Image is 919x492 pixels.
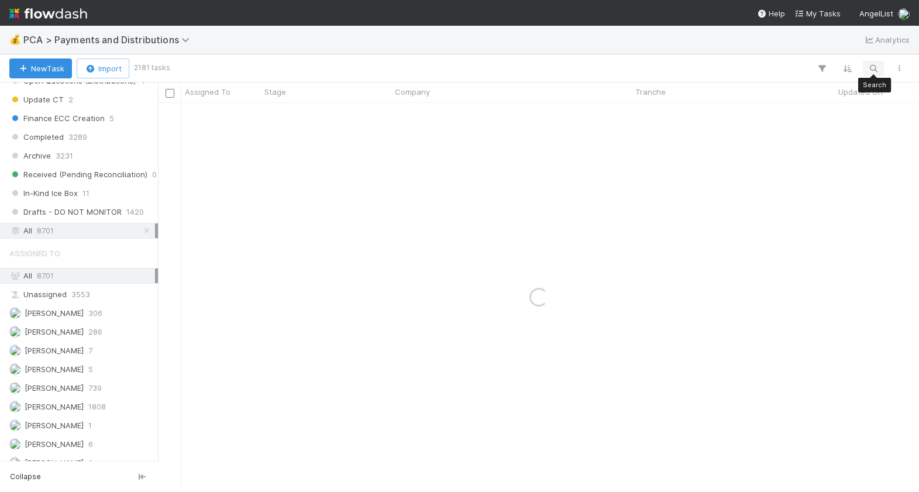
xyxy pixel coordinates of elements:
[166,89,174,98] input: Toggle All Rows Selected
[9,419,21,431] img: avatar_030f5503-c087-43c2-95d1-dd8963b2926c.png
[68,92,73,107] span: 2
[25,458,84,467] span: [PERSON_NAME]
[25,327,84,336] span: [PERSON_NAME]
[9,167,147,182] span: Received (Pending Reconciliation)
[9,401,21,412] img: avatar_e7d5656d-bda2-4d83-89d6-b6f9721f96bd.png
[9,307,21,319] img: avatar_a2d05fec-0a57-4266-8476-74cda3464b0e.png
[9,186,78,201] span: In-Kind Ice Box
[859,9,893,18] span: AngelList
[88,343,92,358] span: 7
[9,287,155,302] div: Unassigned
[635,86,666,98] span: Tranche
[23,34,195,46] span: PCA > Payments and Distributions
[152,167,157,182] span: 0
[794,9,841,18] span: My Tasks
[898,8,910,20] img: avatar_87e1a465-5456-4979-8ac4-f0cdb5bbfe2d.png
[77,59,129,78] button: Import
[863,33,910,47] a: Analytics
[9,205,122,219] span: Drafts - DO NOT MONITOR
[25,402,84,411] span: [PERSON_NAME]
[9,457,21,469] img: avatar_8c44b08f-3bc4-4c10-8fb8-2c0d4b5a4cd3.png
[9,223,155,238] div: All
[9,35,21,44] span: 💰
[109,111,114,126] span: 5
[37,271,54,280] span: 8701
[838,86,883,98] span: Updated On
[9,59,72,78] button: NewTask
[88,362,93,377] span: 5
[264,86,286,98] span: Stage
[395,86,430,98] span: Company
[25,383,84,393] span: [PERSON_NAME]
[88,437,93,452] span: 6
[757,8,785,19] div: Help
[9,130,64,144] span: Completed
[9,345,21,356] img: avatar_2bce2475-05ee-46d3-9413-d3901f5fa03f.png
[9,111,105,126] span: Finance ECC Creation
[9,149,51,163] span: Archive
[25,364,84,374] span: [PERSON_NAME]
[9,326,21,338] img: avatar_87e1a465-5456-4979-8ac4-f0cdb5bbfe2d.png
[25,421,84,430] span: [PERSON_NAME]
[37,223,54,238] span: 8701
[71,287,90,302] span: 3553
[88,325,102,339] span: 286
[10,472,41,482] span: Collapse
[25,439,84,449] span: [PERSON_NAME]
[185,86,230,98] span: Assigned To
[126,205,144,219] span: 1420
[9,269,155,283] div: All
[25,346,84,355] span: [PERSON_NAME]
[794,8,841,19] a: My Tasks
[82,186,90,201] span: 11
[134,63,170,73] small: 2181 tasks
[68,130,87,144] span: 3289
[9,382,21,394] img: avatar_ad9da010-433a-4b4a-a484-836c288de5e1.png
[9,92,64,107] span: Update CT
[56,149,73,163] span: 3231
[9,242,60,265] span: Assigned To
[88,306,102,321] span: 306
[88,381,102,395] span: 739
[88,400,106,414] span: 1808
[9,363,21,375] img: avatar_70eb89fd-53e7-4719-8353-99a31b391b8c.png
[25,308,84,318] span: [PERSON_NAME]
[9,4,87,23] img: logo-inverted-e16ddd16eac7371096b0.svg
[9,438,21,450] img: avatar_d7f67417-030a-43ce-a3ce-a315a3ccfd08.png
[88,456,93,470] span: 2
[88,418,92,433] span: 1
